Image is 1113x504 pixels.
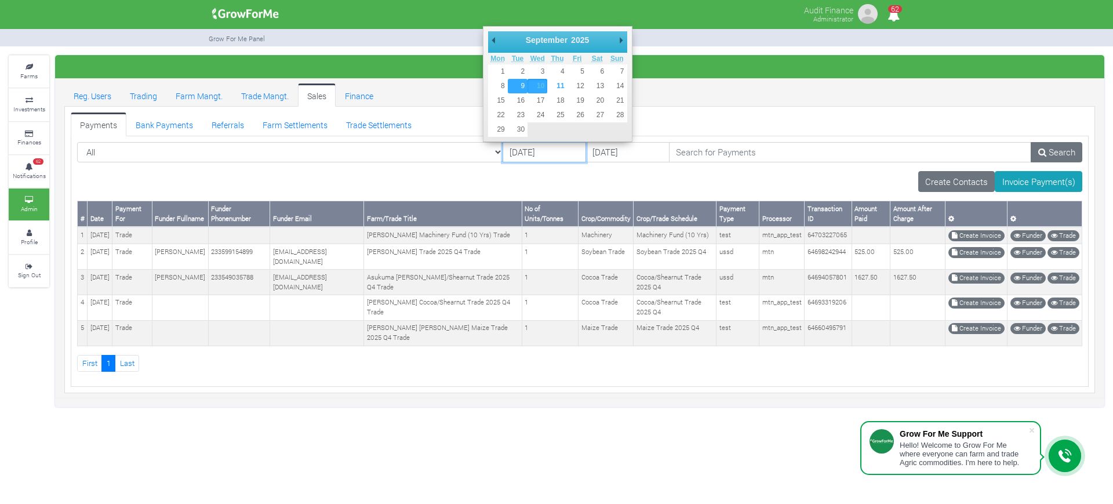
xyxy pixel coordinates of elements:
td: Maize Trade 2025 Q4 [634,320,716,346]
td: Cocoa/Shearnut Trade 2025 Q4 [634,295,716,320]
td: 1627.50 [890,270,945,295]
th: Processor [759,201,805,227]
small: Finances [17,138,41,146]
img: growforme image [856,2,879,26]
td: 1 [522,244,579,270]
a: Sales [298,84,336,107]
a: Create Invoice [948,247,1005,258]
a: Finance [336,84,383,107]
th: Farm/Trade Title [364,201,522,227]
button: 4 [547,64,567,79]
th: Amount After Charge [890,201,945,227]
small: Grow For Me Panel [209,34,265,43]
abbr: Tuesday [512,55,523,63]
a: 62 [882,11,905,22]
input: DD/MM/YYYY [503,142,586,163]
a: Payments [71,113,126,136]
button: 27 [587,108,607,122]
a: Farm Settlements [253,113,337,136]
th: No of Units/Tonnes [522,201,579,227]
td: 1 [522,270,579,295]
th: Crop/Commodity [579,201,634,227]
button: 15 [488,93,508,108]
a: Create Invoice [948,323,1005,334]
a: Investments [9,89,49,121]
td: [EMAIL_ADDRESS][DOMAIN_NAME] [270,270,364,295]
td: test [716,227,759,244]
td: Maize Trade [579,320,634,346]
i: Notifications [882,2,905,28]
td: Cocoa Trade [579,295,634,320]
button: 23 [508,108,528,122]
th: Date [88,201,112,227]
a: Create Invoice [948,273,1005,284]
button: 6 [587,64,607,79]
small: Investments [13,105,45,113]
td: ussd [716,244,759,270]
abbr: Saturday [592,55,603,63]
td: Trade [112,244,152,270]
a: Funder [1010,273,1046,284]
td: [DATE] [88,244,112,270]
td: Soybean Trade 2025 Q4 [634,244,716,270]
a: Trade [1047,323,1079,334]
button: 25 [547,108,567,122]
td: 64694057801 [805,270,852,295]
small: Notifications [13,172,46,180]
th: # [78,201,88,227]
a: Create Invoice [948,230,1005,241]
td: [DATE] [88,295,112,320]
td: [PERSON_NAME] Cocoa/Shearnut Trade 2025 Q4 Trade [364,295,522,320]
td: 2 [78,244,88,270]
button: 26 [568,108,587,122]
a: Trade Mangt. [232,84,298,107]
a: Funder [1010,323,1046,334]
button: 28 [607,108,627,122]
a: Trade [1047,230,1079,241]
a: Reg. Users [64,84,121,107]
button: 19 [568,93,587,108]
a: Finances [9,122,49,154]
td: 1 [522,227,579,244]
button: 18 [547,93,567,108]
a: Funder [1010,247,1046,258]
td: 4 [78,295,88,320]
a: Trade [1047,273,1079,284]
td: 1 [522,295,579,320]
td: [EMAIL_ADDRESS][DOMAIN_NAME] [270,244,364,270]
a: Funder [1010,298,1046,309]
a: Farm Mangt. [166,84,232,107]
a: Create Invoice [948,298,1005,309]
div: September [524,31,569,49]
a: Profile [9,222,49,253]
td: Cocoa/Shearnut Trade 2025 Q4 [634,270,716,295]
button: 2 [508,64,528,79]
div: Grow For Me Support [900,429,1028,438]
td: Asukuma [PERSON_NAME]/Shearnut Trade 2025 Q4 Trade [364,270,522,295]
button: 9 [508,79,528,93]
td: Trade [112,270,152,295]
td: mtn_app_test [759,320,805,346]
td: Machinery Fund (10 Yrs) [634,227,716,244]
td: test [716,320,759,346]
th: Transaction ID [805,201,852,227]
td: mtn [759,244,805,270]
td: 5 [78,320,88,346]
button: 16 [508,93,528,108]
th: Payment For [112,201,152,227]
a: 1 [101,355,115,372]
small: Farms [20,72,38,80]
a: Referrals [202,113,253,136]
div: 2025 [569,31,591,49]
a: Funder [1010,230,1046,241]
button: 3 [528,64,547,79]
td: [PERSON_NAME] Trade 2025 Q4 Trade [364,244,522,270]
td: 233549035788 [208,270,270,295]
a: Admin [9,188,49,220]
td: [DATE] [88,270,112,295]
td: Trade [112,227,152,244]
td: test [716,295,759,320]
button: 7 [607,64,627,79]
td: 233599154899 [208,244,270,270]
button: 30 [508,122,528,137]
